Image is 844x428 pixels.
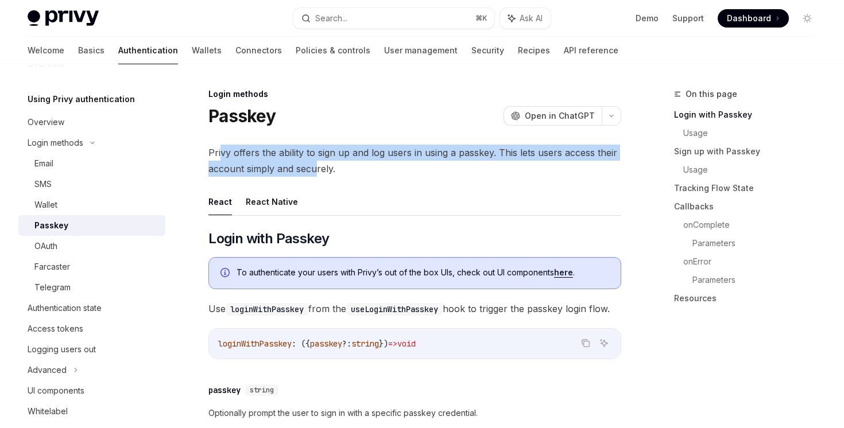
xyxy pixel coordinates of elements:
[342,338,351,349] span: ?:
[315,11,347,25] div: Search...
[18,236,165,256] a: OAuth
[292,338,310,349] span: : ({
[18,401,165,422] a: Whitelabel
[28,301,102,315] div: Authentication state
[293,8,494,29] button: Search...⌘K
[18,174,165,194] a: SMS
[686,87,737,101] span: On this page
[692,234,826,252] a: Parameters
[34,198,57,212] div: Wallet
[692,271,826,289] a: Parameters
[34,177,52,191] div: SMS
[28,404,68,418] div: Whitelabel
[208,145,621,177] span: Privy offers the ability to sign up and log users in using a passkey. This lets users access thei...
[727,13,771,24] span: Dashboard
[674,289,826,308] a: Resources
[34,281,71,294] div: Telegram
[28,343,96,356] div: Logging users out
[346,303,443,316] code: useLoginWithPasskey
[208,406,621,420] span: Optionally prompt the user to sign in with a specific passkey credential.
[78,37,104,64] a: Basics
[636,13,659,24] a: Demo
[18,215,165,236] a: Passkey
[237,267,609,278] span: To authenticate your users with Privy’s out of the box UIs, check out UI components .
[28,92,135,106] h5: Using Privy authentication
[674,197,826,216] a: Callbacks
[118,37,178,64] a: Authentication
[310,338,342,349] span: passkey
[18,318,165,339] a: Access tokens
[520,13,543,24] span: Ask AI
[674,106,826,124] a: Login with Passkey
[250,386,274,395] span: string
[683,161,826,179] a: Usage
[28,322,83,336] div: Access tokens
[351,338,379,349] span: string
[208,188,232,215] button: React
[34,239,57,253] div: OAuth
[208,301,621,317] span: Use from the hook to trigger the passkey login flow.
[597,336,611,351] button: Ask AI
[525,110,595,122] span: Open in ChatGPT
[18,153,165,174] a: Email
[388,338,397,349] span: =>
[192,37,222,64] a: Wallets
[578,336,593,351] button: Copy the contents from the code block
[718,9,789,28] a: Dashboard
[28,136,83,150] div: Login methods
[683,216,826,234] a: onComplete
[18,256,165,277] a: Farcaster
[518,37,550,64] a: Recipes
[28,384,84,398] div: UI components
[28,37,64,64] a: Welcome
[34,219,68,232] div: Passkey
[798,9,816,28] button: Toggle dark mode
[397,338,416,349] span: void
[683,124,826,142] a: Usage
[296,37,370,64] a: Policies & controls
[504,106,602,126] button: Open in ChatGPT
[226,303,308,316] code: loginWithPasskey
[18,380,165,401] a: UI components
[384,37,458,64] a: User management
[208,88,621,100] div: Login methods
[28,115,64,129] div: Overview
[235,37,282,64] a: Connectors
[564,37,618,64] a: API reference
[28,363,67,377] div: Advanced
[18,277,165,298] a: Telegram
[28,10,99,26] img: light logo
[674,179,826,197] a: Tracking Flow State
[208,106,276,126] h1: Passkey
[18,298,165,318] a: Authentication state
[208,384,241,396] div: passkey
[208,229,329,248] span: Login with Passkey
[18,194,165,215] a: Wallet
[218,338,292,349] span: loginWithPasskey
[672,13,704,24] a: Support
[220,268,232,279] svg: Info
[34,157,53,170] div: Email
[18,112,165,133] a: Overview
[18,339,165,360] a: Logging users out
[471,37,504,64] a: Security
[674,142,826,161] a: Sign up with Passkey
[475,14,487,23] span: ⌘ K
[683,252,826,271] a: onError
[554,267,573,278] a: here
[246,188,298,215] button: React Native
[34,260,70,274] div: Farcaster
[379,338,388,349] span: })
[500,8,551,29] button: Ask AI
